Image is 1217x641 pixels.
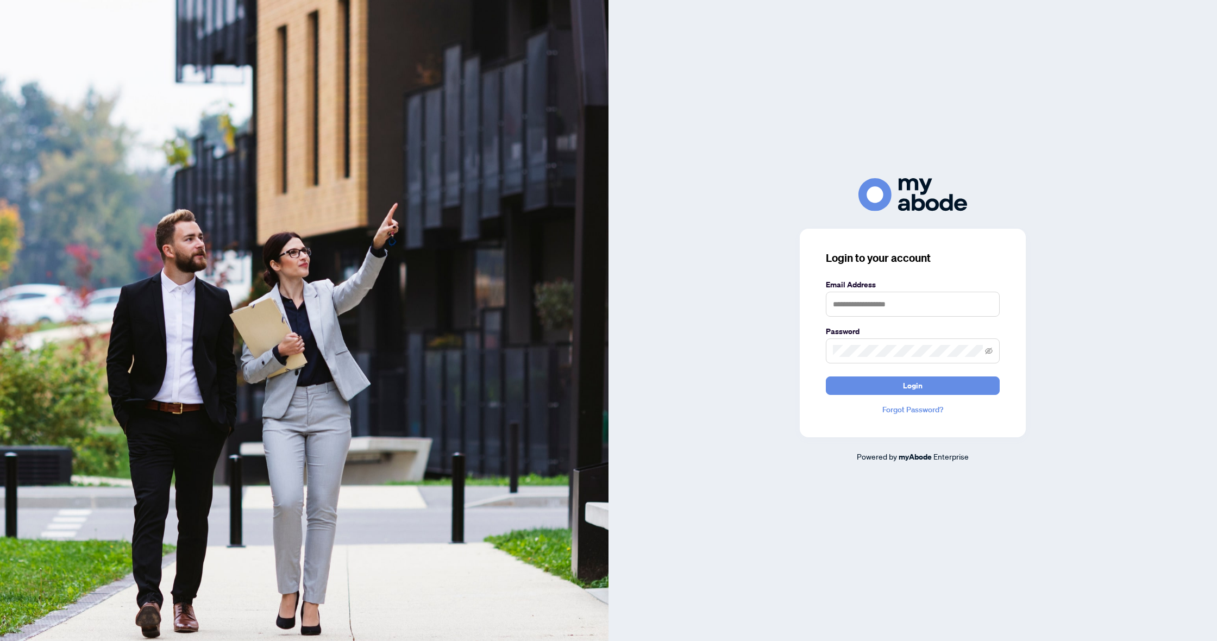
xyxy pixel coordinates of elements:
[826,250,1000,266] h3: Login to your account
[826,325,1000,337] label: Password
[933,451,969,461] span: Enterprise
[826,279,1000,291] label: Email Address
[826,376,1000,395] button: Login
[826,404,1000,416] a: Forgot Password?
[985,347,993,355] span: eye-invisible
[858,178,967,211] img: ma-logo
[899,451,932,463] a: myAbode
[857,451,897,461] span: Powered by
[903,377,923,394] span: Login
